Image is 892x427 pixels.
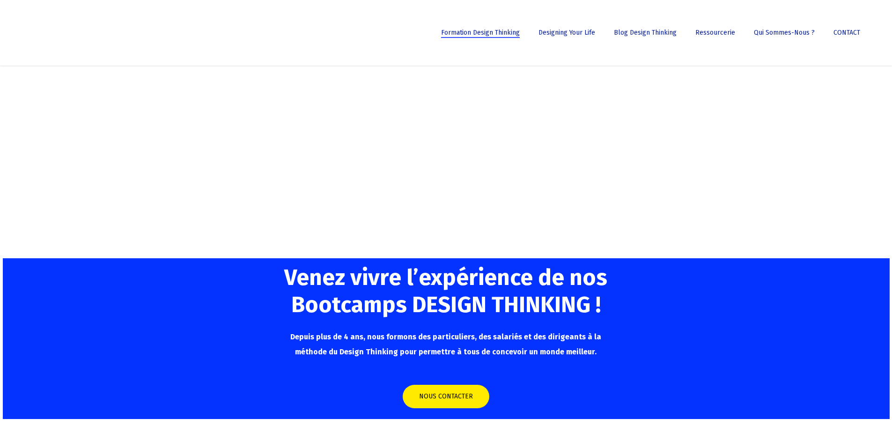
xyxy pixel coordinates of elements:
span: NOUS CONTACTER [419,392,473,401]
span: Qui sommes-nous ? [754,29,815,37]
img: French Future Academy [13,14,112,52]
span: CONTACT [833,29,860,37]
a: Formation Design Thinking [436,30,524,36]
a: Qui sommes-nous ? [749,30,819,36]
span: Designing Your Life [538,29,595,37]
a: Ressourcerie [691,30,740,36]
span: Depuis plus de 4 ans, nous formons des particuliers, des salariés et des dirigeants à la méthode ... [290,332,601,356]
span: Blog Design Thinking [614,29,677,37]
a: CONTACT [829,30,865,36]
a: Designing Your Life [534,30,600,36]
span: Ressourcerie [695,29,735,37]
span: Formation Design Thinking [441,29,520,37]
a: Blog Design Thinking [609,30,681,36]
a: NOUS CONTACTER [403,385,489,408]
span: Venez vivre l’expérience de nos Bootcamps DESIGN THINKING ! [284,264,607,318]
